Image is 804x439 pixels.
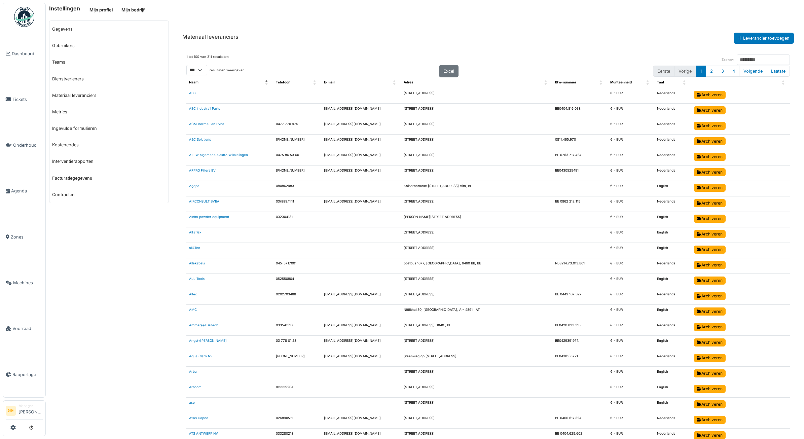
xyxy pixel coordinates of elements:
[694,261,726,269] a: Archiveren
[654,135,691,150] td: Nederlands
[3,76,45,122] a: Tickets
[608,274,654,289] td: € - EUR
[654,258,691,274] td: Nederlands
[694,338,726,346] a: Archiveren
[12,371,43,378] span: Rapportage
[608,382,654,398] td: € - EUR
[189,277,205,281] a: ALL Tools
[401,150,552,166] td: [STREET_ADDRESS]
[182,34,239,40] h6: Materiaal leveranciers
[694,106,726,114] a: Archiveren
[401,320,552,336] td: [STREET_ADDRESS], 1840 , BE
[321,336,401,351] td: [EMAIL_ADDRESS][DOMAIN_NAME]
[401,119,552,135] td: [STREET_ADDRESS]
[273,166,321,181] td: [PHONE_NUMBER]
[3,31,45,76] a: Dashboard
[49,37,169,54] a: Gebruikers
[694,91,726,99] a: Archiveren
[694,307,726,316] a: Archiveren
[728,66,739,77] button: 4
[189,339,227,342] a: Angst+[PERSON_NAME]
[401,305,552,320] td: Nößlthal 30, [GEOGRAPHIC_DATA], A – 4891 , AT
[189,261,205,265] a: Allekabels
[552,289,608,305] td: BE 0449 107 327
[706,66,717,77] button: 2
[273,258,321,274] td: 045-5717001
[552,413,608,429] td: BE 0400.617.324
[401,274,552,289] td: [STREET_ADDRESS]
[13,142,43,148] span: Onderhoud
[782,77,786,88] span: : Activate to sort
[654,181,691,196] td: English
[653,66,790,77] nav: pagination
[189,138,211,141] a: A&C Solutions
[3,168,45,214] a: Agenda
[49,153,169,170] a: Interventierapporten
[694,215,726,223] a: Archiveren
[49,54,169,70] a: Teams
[694,292,726,300] a: Archiveren
[694,246,726,254] a: Archiveren
[324,80,335,84] span: E-mail
[401,196,552,212] td: [STREET_ADDRESS]
[19,403,43,418] li: [PERSON_NAME]
[608,336,654,351] td: € - EUR
[552,258,608,274] td: NL8214.73.013.B01
[443,69,454,74] span: Excel
[439,65,459,77] button: Excel
[189,153,248,157] a: A.E.W algemene elektro Wilkkelingen
[654,274,691,289] td: English
[608,119,654,135] td: € - EUR
[6,406,16,416] li: GE
[401,336,552,351] td: [STREET_ADDRESS]
[273,196,321,212] td: 03/889.11.11
[313,77,317,88] span: Telefoon: Activate to sort
[694,199,726,207] a: Archiveren
[19,403,43,408] div: Manager
[273,135,321,150] td: [PHONE_NUMBER]
[189,385,202,389] a: Articom
[11,234,43,240] span: Zones
[694,385,726,393] a: Archiveren
[646,77,650,88] span: Munteenheid: Activate to sort
[321,150,401,166] td: [EMAIL_ADDRESS][DOMAIN_NAME]
[694,230,726,238] a: Archiveren
[321,351,401,367] td: [EMAIL_ADDRESS][DOMAIN_NAME]
[654,289,691,305] td: Nederlands
[189,323,218,327] a: Ammeraal Beltech
[401,104,552,119] td: [STREET_ADDRESS]
[85,4,117,15] button: Mijn profiel
[189,370,197,373] a: Arba
[552,166,608,181] td: BE0430525491
[694,137,726,145] a: Archiveren
[273,181,321,196] td: 080862983
[11,188,43,194] span: Agenda
[654,227,691,243] td: English
[654,398,691,413] td: English
[321,413,401,429] td: [EMAIL_ADDRESS][DOMAIN_NAME]
[189,80,198,84] span: Naam
[552,150,608,166] td: BE 0763.717.424
[654,382,691,398] td: English
[401,135,552,150] td: [STREET_ADDRESS]
[608,320,654,336] td: € - EUR
[321,320,401,336] td: [EMAIL_ADDRESS][DOMAIN_NAME]
[401,351,552,367] td: Steenweg op [STREET_ADDRESS]
[654,150,691,166] td: Nederlands
[608,196,654,212] td: € - EUR
[321,166,401,181] td: [EMAIL_ADDRESS][DOMAIN_NAME]
[599,77,604,88] span: Btw-nummer: Activate to sort
[654,88,691,104] td: Nederlands
[189,199,219,203] a: AIRCONSULT BVBA
[608,104,654,119] td: € - EUR
[401,398,552,413] td: [STREET_ADDRESS]
[696,66,706,77] button: 1
[189,292,197,296] a: Altec
[401,212,552,227] td: [PERSON_NAME][STREET_ADDRESS]
[3,306,45,352] a: Voorraad
[608,289,654,305] td: € - EUR
[717,66,728,77] button: 3
[657,80,664,84] span: Taal
[401,413,552,429] td: [STREET_ADDRESS]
